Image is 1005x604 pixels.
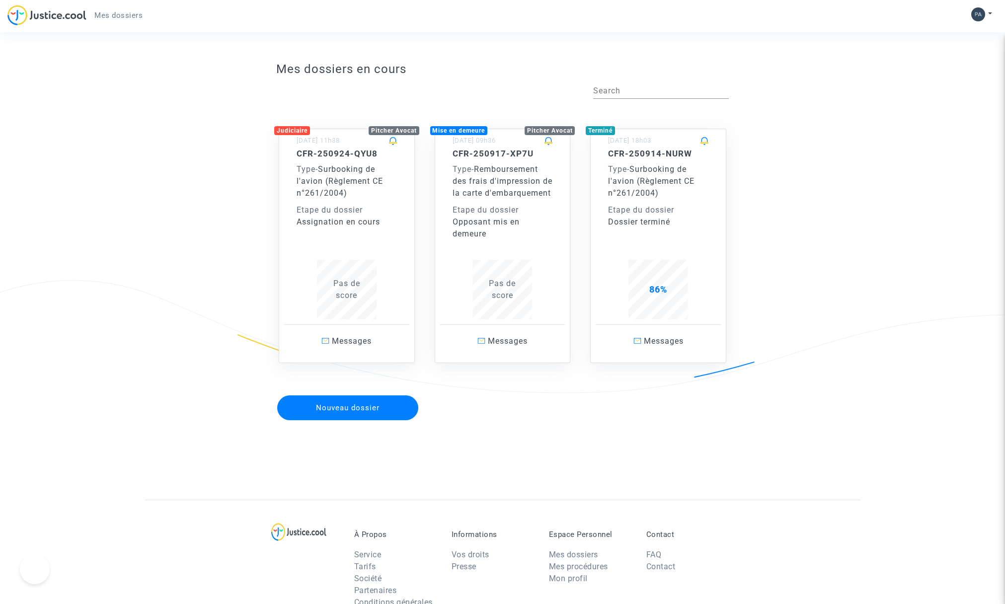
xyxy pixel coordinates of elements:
h3: Mes dossiers en cours [276,62,729,76]
span: Remboursement des frais d'impression de la carte d'embarquement [453,164,552,198]
div: Etape du dossier [297,204,397,216]
a: Mes dossiers [549,550,598,559]
small: [DATE] 11h38 [297,137,340,144]
p: Informations [452,530,534,539]
p: Espace Personnel [549,530,631,539]
a: Messages [284,324,409,358]
iframe: Help Scout Beacon - Open [20,554,50,584]
span: Messages [488,336,528,346]
span: - [453,164,474,174]
a: JudiciairePitcher Avocat[DATE] 11h38CFR-250924-QYU8Type-Surbooking de l'avion (Règlement CE n°261... [269,109,425,363]
p: Contact [646,530,729,539]
small: [DATE] 18h03 [608,137,651,144]
a: Société [354,574,382,583]
a: Contact [646,562,676,571]
div: Terminé [586,126,615,135]
a: Terminé[DATE] 18h03CFR-250914-NURWType-Surbooking de l'avion (Règlement CE n°261/2004)Etape du do... [580,109,736,363]
div: Pitcher Avocat [525,126,575,135]
span: Type [608,164,627,174]
a: Mon profil [549,574,588,583]
span: Surbooking de l'avion (Règlement CE n°261/2004) [608,164,695,198]
button: Nouveau dossier [277,395,418,420]
div: Etape du dossier [453,204,553,216]
span: Pas de score [333,279,360,300]
span: Type [453,164,471,174]
a: Partenaires [354,586,397,595]
img: jc-logo.svg [7,5,86,25]
div: Judiciaire [274,126,310,135]
span: Messages [644,336,684,346]
div: Mise en demeure [430,126,488,135]
span: Type [297,164,315,174]
a: Messages [596,324,721,358]
a: Messages [440,324,565,358]
a: Tarifs [354,562,376,571]
a: Mes procédures [549,562,608,571]
p: À Propos [354,530,437,539]
div: Etape du dossier [608,204,708,216]
span: 86% [649,284,667,295]
a: FAQ [646,550,662,559]
a: Vos droits [452,550,489,559]
a: Service [354,550,382,559]
span: - [297,164,318,174]
a: Mes dossiers [86,8,151,23]
span: Pas de score [489,279,516,300]
small: [DATE] 09h36 [453,137,496,144]
a: Presse [452,562,476,571]
span: Surbooking de l'avion (Règlement CE n°261/2004) [297,164,383,198]
a: Nouveau dossier [276,389,419,398]
h5: CFR-250914-NURW [608,149,708,158]
span: Mes dossiers [94,11,143,20]
a: Mise en demeurePitcher Avocat[DATE] 09h36CFR-250917-XP7UType-Remboursement des frais d'impression... [425,109,581,363]
div: Dossier terminé [608,216,708,228]
h5: CFR-250924-QYU8 [297,149,397,158]
h5: CFR-250917-XP7U [453,149,553,158]
img: 70094d8604c59bed666544247a582dd0 [971,7,985,21]
img: logo-lg.svg [271,523,326,541]
div: Assignation en cours [297,216,397,228]
div: Opposant mis en demeure [453,216,553,240]
div: Pitcher Avocat [369,126,419,135]
span: - [608,164,629,174]
span: Messages [332,336,372,346]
